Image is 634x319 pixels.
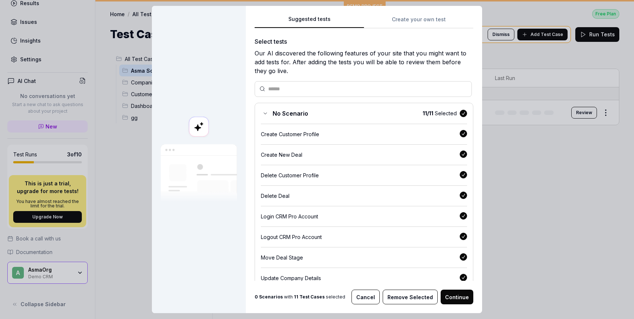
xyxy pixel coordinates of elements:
div: Delete Customer Profile [261,171,460,179]
div: Create Customer Profile [261,130,460,138]
button: Remove Selected [383,290,438,304]
button: Create your own test [364,15,473,28]
img: Our AI scans your site and suggests things to test [161,144,237,203]
b: 0 Scenarios [255,294,283,300]
button: Cancel [351,290,380,304]
b: 11 / 11 [423,110,433,116]
div: Login CRM Pro Account [261,213,460,220]
div: Create New Deal [261,151,460,159]
b: 11 Test Cases [294,294,325,300]
button: Continue [441,290,473,304]
div: Delete Deal [261,192,460,200]
div: Our AI discovered the following features of your site that you might want to add tests for. After... [255,49,473,75]
div: Select tests [255,37,473,46]
div: Logout CRM Pro Account [261,233,460,241]
button: Suggested tests [255,15,364,28]
div: Update Company Details [261,274,460,282]
span: No Scenario [273,109,308,118]
div: Move Deal Stage [261,254,460,261]
span: Selected [423,109,457,117]
span: with selected [255,294,345,300]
